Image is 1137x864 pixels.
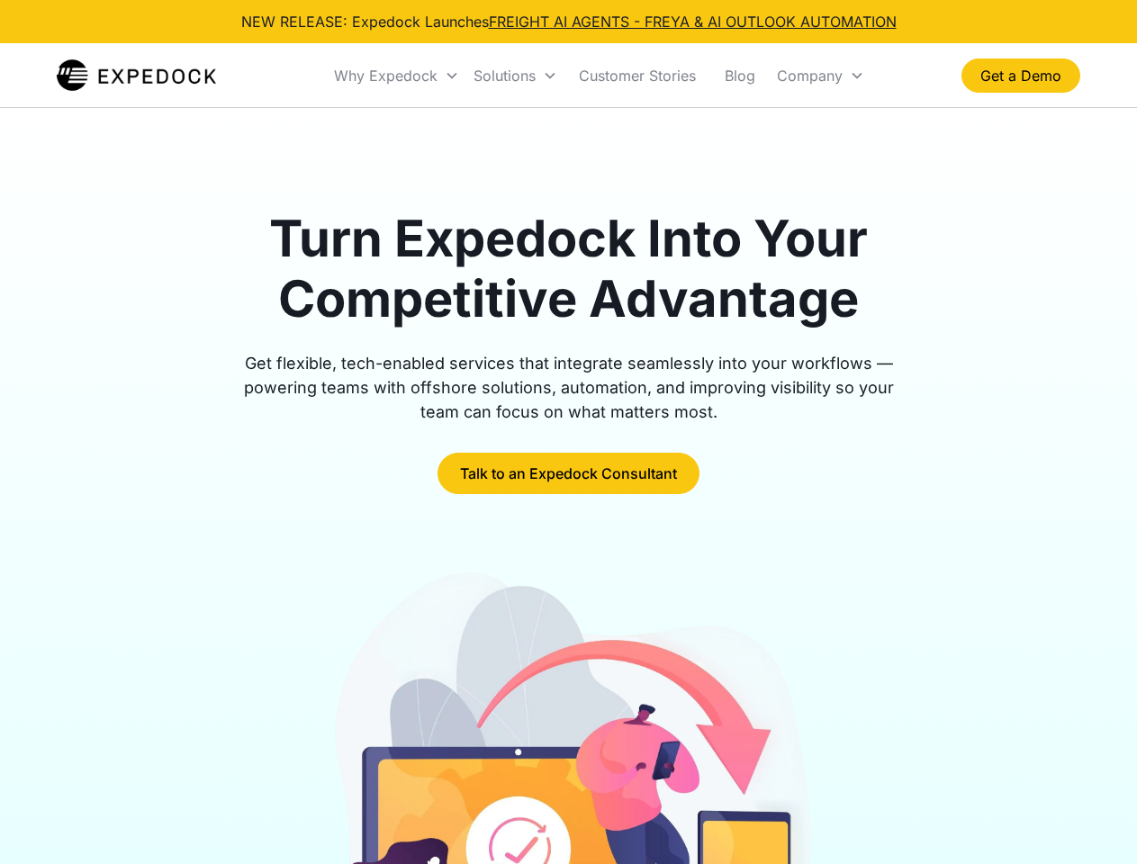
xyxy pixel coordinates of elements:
[1047,778,1137,864] iframe: Chat Widget
[489,13,897,31] a: FREIGHT AI AGENTS - FREYA & AI OUTLOOK AUTOMATION
[57,58,216,94] img: Expedock Logo
[327,45,466,106] div: Why Expedock
[474,67,536,85] div: Solutions
[710,45,770,106] a: Blog
[223,209,915,329] h1: Turn Expedock Into Your Competitive Advantage
[777,67,843,85] div: Company
[438,453,699,494] a: Talk to an Expedock Consultant
[466,45,564,106] div: Solutions
[770,45,871,106] div: Company
[961,58,1080,93] a: Get a Demo
[241,11,897,32] div: NEW RELEASE: Expedock Launches
[223,351,915,424] div: Get flexible, tech-enabled services that integrate seamlessly into your workflows — powering team...
[334,67,438,85] div: Why Expedock
[57,58,216,94] a: home
[564,45,710,106] a: Customer Stories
